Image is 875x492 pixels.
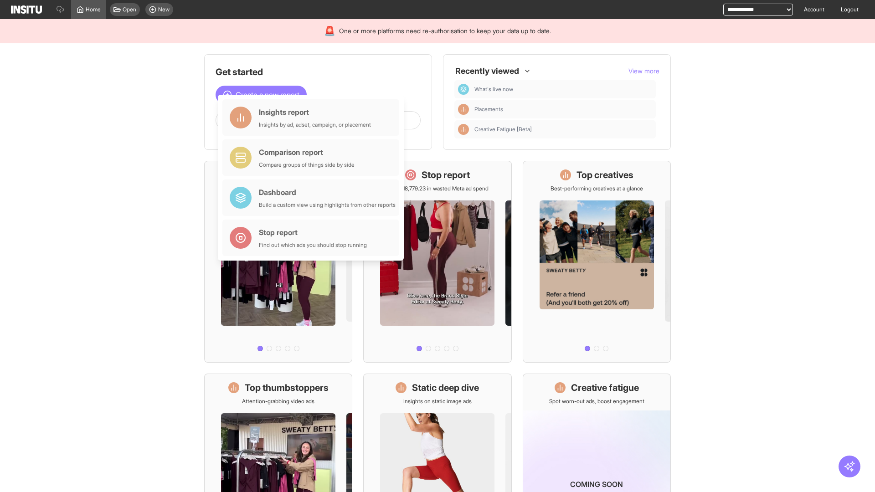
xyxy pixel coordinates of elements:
[245,381,329,394] h1: Top thumbstoppers
[576,169,633,181] h1: Top creatives
[363,161,511,363] a: Stop reportSave £18,779.23 in wasted Meta ad spend
[474,126,652,133] span: Creative Fatigue [Beta]
[216,86,307,104] button: Create a new report
[339,26,551,36] span: One or more platforms need re-authorisation to keep your data up to date.
[628,67,659,76] button: View more
[474,106,503,113] span: Placements
[204,161,352,363] a: What's live nowSee all active ads instantly
[474,86,513,93] span: What's live now
[386,185,489,192] p: Save £18,779.23 in wasted Meta ad spend
[422,169,470,181] h1: Stop report
[628,67,659,75] span: View more
[259,107,371,118] div: Insights report
[216,66,421,78] h1: Get started
[403,398,472,405] p: Insights on static image ads
[259,187,396,198] div: Dashboard
[236,89,299,100] span: Create a new report
[158,6,170,13] span: New
[474,126,532,133] span: Creative Fatigue [Beta]
[259,241,367,249] div: Find out which ads you should stop running
[474,106,652,113] span: Placements
[458,84,469,95] div: Dashboard
[551,185,643,192] p: Best-performing creatives at a glance
[11,5,42,14] img: Logo
[259,161,355,169] div: Compare groups of things side by side
[259,201,396,209] div: Build a custom view using highlights from other reports
[474,86,652,93] span: What's live now
[458,124,469,135] div: Insights
[412,381,479,394] h1: Static deep dive
[86,6,101,13] span: Home
[242,398,314,405] p: Attention-grabbing video ads
[523,161,671,363] a: Top creativesBest-performing creatives at a glance
[324,25,335,37] div: 🚨
[458,104,469,115] div: Insights
[123,6,136,13] span: Open
[259,121,371,128] div: Insights by ad, adset, campaign, or placement
[259,227,367,238] div: Stop report
[259,147,355,158] div: Comparison report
